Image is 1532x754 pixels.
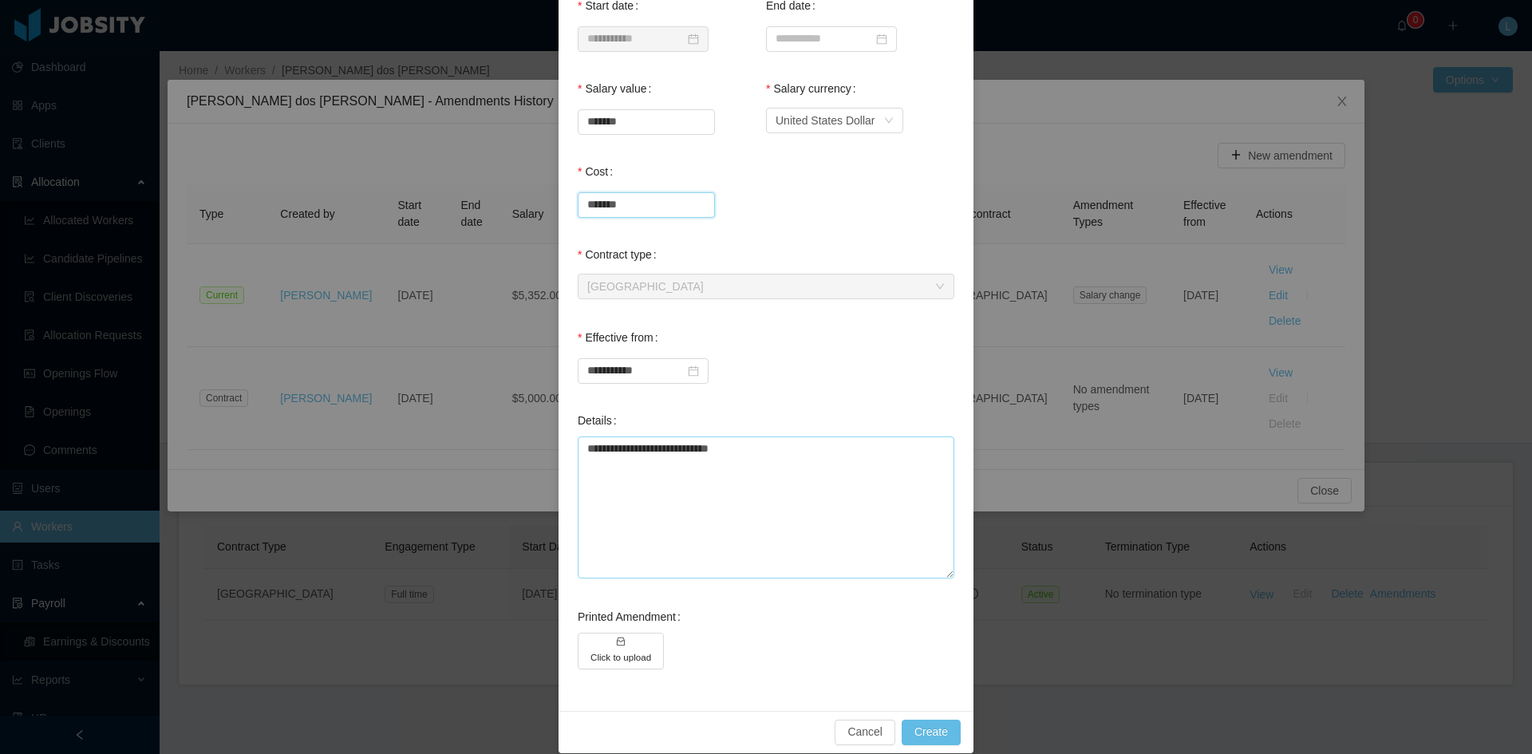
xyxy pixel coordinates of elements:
div: USA [587,274,704,298]
label: Effective from [578,331,665,344]
span: icon: inboxClick to upload [578,650,668,663]
button: icon: inboxClick to upload [578,633,664,669]
button: Create [902,720,961,745]
i: icon: calendar [876,34,887,45]
input: Salary value [578,110,714,134]
i: icon: down [935,282,945,293]
label: Details [578,414,623,427]
label: Salary value [578,82,657,95]
div: United States Dollar [776,109,875,132]
label: Contract type [578,248,663,261]
textarea: Details [578,436,954,578]
label: Printed Amendment [578,610,687,623]
label: Salary currency [766,82,863,95]
i: icon: calendar [688,34,699,45]
input: Cost [578,193,714,217]
i: icon: down [884,116,894,127]
label: Cost [578,165,619,178]
button: Cancel [835,720,895,745]
i: icon: calendar [688,365,699,377]
h5: Click to upload [590,650,651,664]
